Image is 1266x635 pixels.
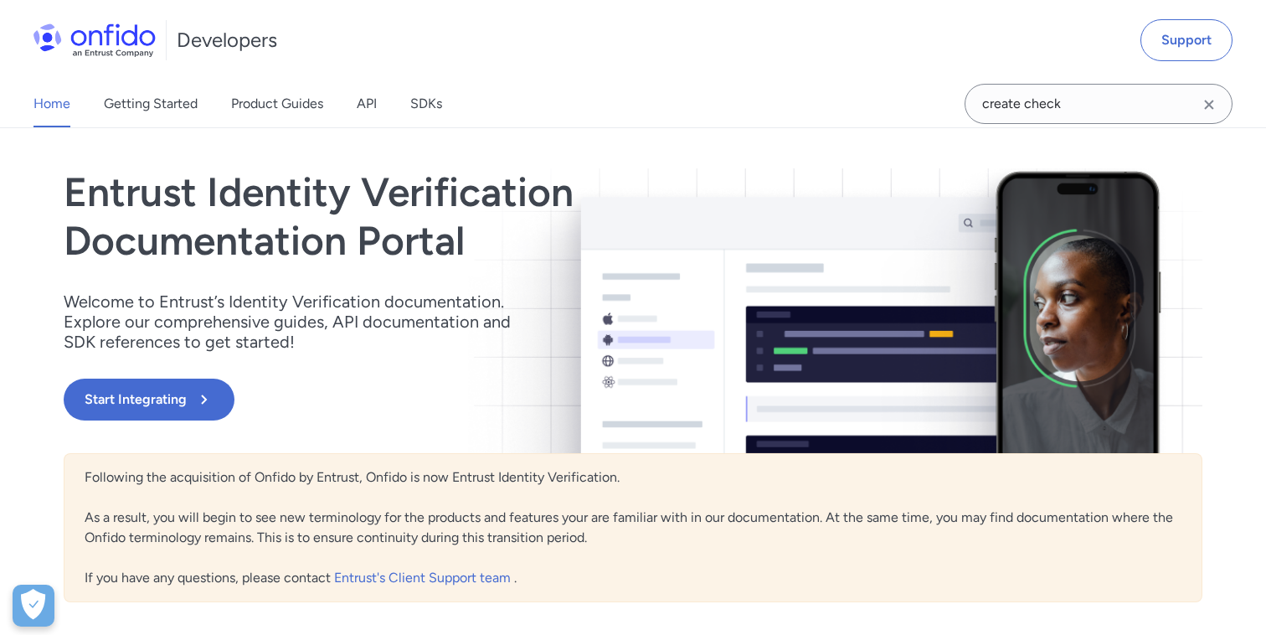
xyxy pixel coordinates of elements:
a: Home [33,80,70,127]
input: Onfido search input field [965,84,1233,124]
a: Product Guides [231,80,323,127]
a: Support [1140,19,1233,61]
div: Following the acquisition of Onfido by Entrust, Onfido is now Entrust Identity Verification. As a... [64,453,1202,602]
img: Onfido Logo [33,23,156,57]
p: Welcome to Entrust’s Identity Verification documentation. Explore our comprehensive guides, API d... [64,292,533,352]
a: Start Integrating [64,379,861,421]
h1: Entrust Identity Verification Documentation Portal [64,168,861,265]
a: API [357,80,377,127]
div: Cookie Preferences [13,585,54,627]
a: Entrust's Client Support team [334,570,514,586]
a: Getting Started [104,80,198,127]
svg: Clear search field button [1199,95,1219,115]
h1: Developers [177,27,277,54]
a: SDKs [410,80,442,127]
button: Open Preferences [13,585,54,627]
button: Start Integrating [64,379,234,421]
